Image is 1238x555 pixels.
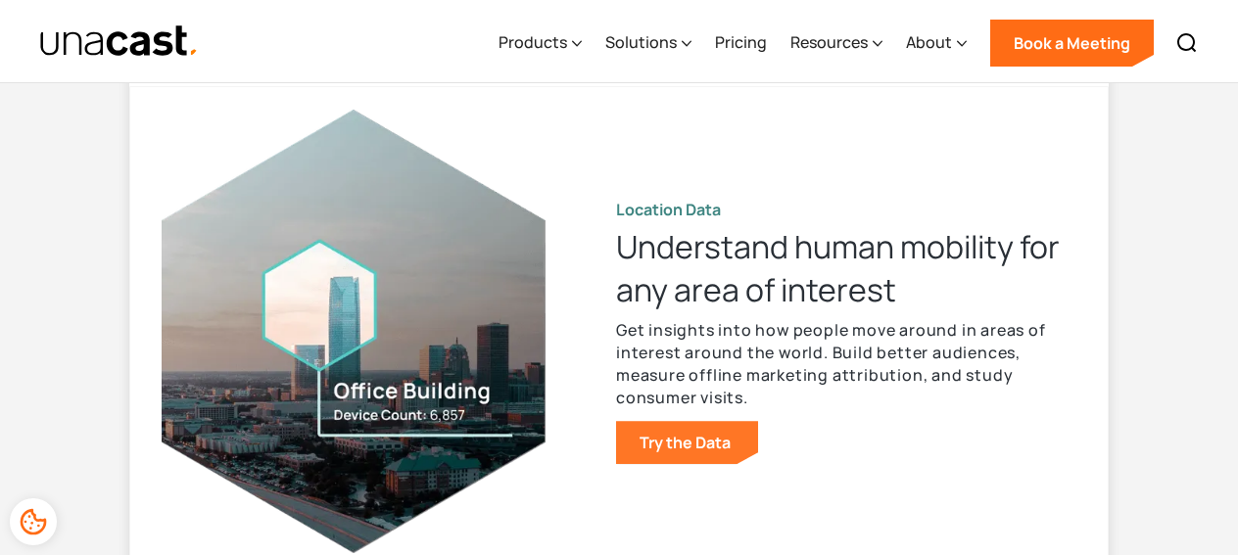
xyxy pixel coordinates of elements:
[715,3,767,83] a: Pricing
[39,24,199,59] img: Unacast text logo
[906,30,952,54] div: About
[616,199,721,220] strong: Location Data
[790,30,868,54] div: Resources
[1175,31,1199,55] img: Search icon
[499,30,567,54] div: Products
[499,3,582,83] div: Products
[906,3,967,83] div: About
[605,30,677,54] div: Solutions
[162,110,546,553] img: visualization with the image of the city of the Location Data
[10,498,57,545] div: Cookie Preferences
[616,421,758,464] a: Try the Data
[39,24,199,59] a: home
[605,3,691,83] div: Solutions
[990,20,1154,67] a: Book a Meeting
[616,319,1076,409] p: Get insights into how people move around in areas of interest around the world. Build better audi...
[616,225,1076,311] h3: Understand human mobility for any area of interest
[790,3,882,83] div: Resources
